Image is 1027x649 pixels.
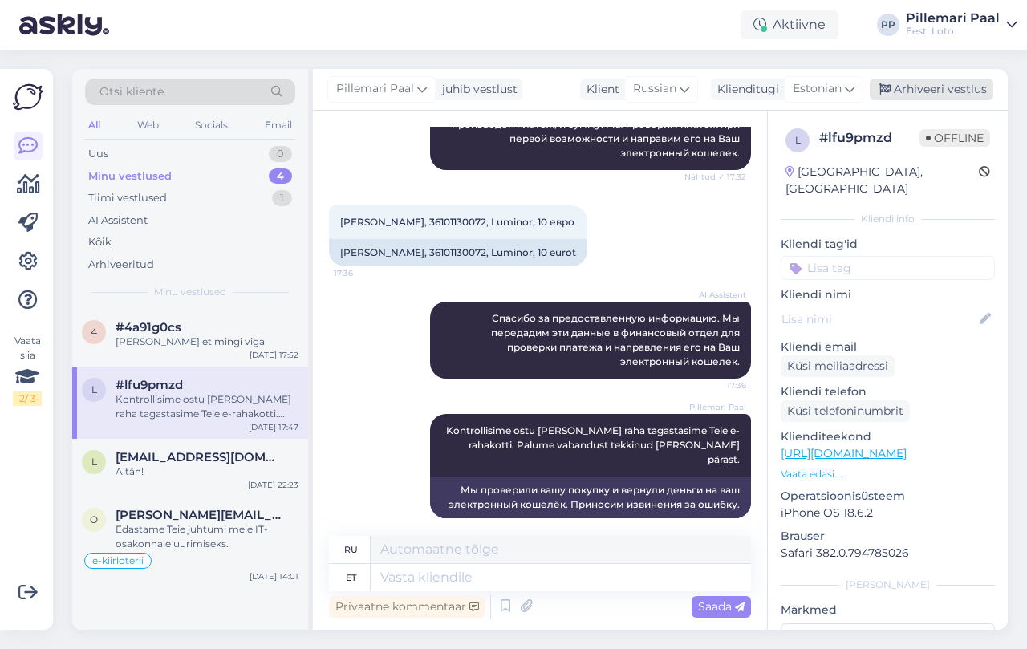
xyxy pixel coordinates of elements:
[116,464,298,479] div: Aitäh!
[686,401,746,413] span: Pillemari Paal
[13,334,42,406] div: Vaata siia
[248,479,298,491] div: [DATE] 22:23
[781,602,995,619] p: Märkmed
[334,267,394,279] span: 17:36
[436,81,518,98] div: juhib vestlust
[781,236,995,253] p: Kliendi tag'id
[819,128,919,148] div: # lfu9pmzd
[116,335,298,349] div: [PERSON_NAME] et mingi viga
[85,115,104,136] div: All
[116,320,181,335] span: #4a91g0cs
[99,83,164,100] span: Otsi kliente
[785,164,979,197] div: [GEOGRAPHIC_DATA], [GEOGRAPHIC_DATA]
[781,578,995,592] div: [PERSON_NAME]
[116,378,183,392] span: #lfu9pmzd
[906,12,1017,38] a: Pillemari PaalEesti Loto
[344,536,358,563] div: ru
[91,456,97,468] span: l
[686,289,746,301] span: AI Assistent
[795,134,801,146] span: l
[491,312,742,367] span: Спасибо за предоставленную информацию. Мы передадим эти данные в финансовый отдел для проверки пл...
[250,570,298,582] div: [DATE] 14:01
[154,285,226,299] span: Minu vestlused
[711,81,779,98] div: Klienditugi
[781,339,995,355] p: Kliendi email
[781,545,995,562] p: Safari 382.0.794785026
[906,12,1000,25] div: Pillemari Paal
[781,310,976,328] input: Lisa nimi
[781,400,910,422] div: Küsi telefoninumbrit
[92,556,144,566] span: e-kiirloterii
[580,81,619,98] div: Klient
[88,213,148,229] div: AI Assistent
[741,10,838,39] div: Aktiivne
[686,379,746,391] span: 17:36
[134,115,162,136] div: Web
[870,79,993,100] div: Arhiveeri vestlus
[88,234,112,250] div: Kõik
[781,355,895,377] div: Küsi meiliaadressi
[793,80,842,98] span: Estonian
[686,519,746,531] span: 17:47
[88,190,167,206] div: Tiimi vestlused
[13,391,42,406] div: 2 / 3
[919,129,990,147] span: Offline
[781,467,995,481] p: Vaata edasi ...
[329,239,587,266] div: [PERSON_NAME], 36101130072, Luminor, 10 eurot
[906,25,1000,38] div: Eesti Loto
[262,115,295,136] div: Email
[781,256,995,280] input: Lisa tag
[269,146,292,162] div: 0
[272,190,292,206] div: 1
[116,392,298,421] div: Kontrollisime ostu [PERSON_NAME] raha tagastasime Teie e-rahakotti. Palume vabandust tekkinud [PE...
[446,424,742,465] span: Kontrollisime ostu [PERSON_NAME] raha tagastasime Teie e-rahakotti. Palume vabandust tekkinud [PE...
[88,257,154,273] div: Arhiveeritud
[340,216,574,228] span: [PERSON_NAME], 36101130072, Luminor, 10 евро
[249,421,298,433] div: [DATE] 17:47
[116,450,282,464] span: liilija.tammoja@gmail.com
[633,80,676,98] span: Russian
[430,477,751,518] div: Мы проверили вашу покупку и вернули деньги на ваш электронный кошелёк. Приносим извинения за ошибку.
[877,14,899,36] div: PP
[116,508,282,522] span: olga.kuznetsova1987@gmail.com
[781,383,995,400] p: Kliendi telefon
[346,564,356,591] div: et
[88,168,172,185] div: Minu vestlused
[116,522,298,551] div: Edastame Teie juhtumi meie IT-osakonnale uurimiseks.
[90,513,98,525] span: o
[91,326,97,338] span: 4
[329,596,485,618] div: Privaatne kommentaar
[781,212,995,226] div: Kliendi info
[269,168,292,185] div: 4
[781,488,995,505] p: Operatsioonisüsteem
[781,428,995,445] p: Klienditeekond
[192,115,231,136] div: Socials
[698,599,745,614] span: Saada
[250,349,298,361] div: [DATE] 17:52
[781,505,995,521] p: iPhone OS 18.6.2
[684,171,746,183] span: Nähtud ✓ 17:32
[781,286,995,303] p: Kliendi nimi
[781,528,995,545] p: Brauser
[91,383,97,395] span: l
[88,146,108,162] div: Uus
[13,82,43,112] img: Askly Logo
[781,446,907,460] a: [URL][DOMAIN_NAME]
[336,80,414,98] span: Pillemari Paal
